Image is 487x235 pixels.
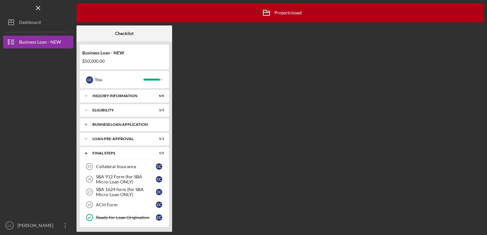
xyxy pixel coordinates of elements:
[92,108,148,112] div: ELIGIBILITY
[3,36,73,48] button: Business Loan - NEW
[96,202,156,207] div: ACH Form
[153,94,164,98] div: 6 / 6
[153,137,164,141] div: 1 / 1
[92,137,148,141] div: LOAN PRE-APPROVAL
[16,219,57,233] div: [PERSON_NAME]
[7,224,12,227] text: CC
[88,203,91,207] tspan: 28
[258,5,302,21] div: Project closed
[92,151,148,155] div: FINAL STEPS
[83,211,166,224] a: Ready for Loan OriginationCC
[96,164,156,169] div: Collateral Insurance
[83,173,166,186] a: 26SBA 912 Form (for SBA Micro-Loan ONLY)CC
[83,198,166,211] a: 28ACH FormCC
[96,215,156,220] div: Ready for Loan Origination
[82,50,166,55] div: Business Loan - NEW
[82,59,166,64] div: $50,000.00
[156,202,162,208] div: C C
[88,165,91,168] tspan: 25
[96,187,156,197] div: SBA 1624 form (for SBA Micro-Loan ONLY)
[153,108,164,112] div: 1 / 1
[92,94,148,98] div: INQUIRY INFORMATION
[3,219,73,232] button: CC[PERSON_NAME]
[156,214,162,221] div: C C
[95,74,143,85] div: You
[86,76,93,83] div: C C
[156,176,162,182] div: C C
[19,16,41,30] div: Dashboard
[153,151,164,155] div: 1 / 5
[115,31,134,36] b: Checklist
[156,189,162,195] div: C C
[19,36,61,50] div: Business Loan - NEW
[88,177,91,181] tspan: 26
[83,186,166,198] a: 27SBA 1624 form (for SBA Micro-Loan ONLY)CC
[3,16,73,29] button: Dashboard
[96,174,156,184] div: SBA 912 Form (for SBA Micro-Loan ONLY)
[156,163,162,170] div: C C
[92,123,161,126] div: BUSINESS LOAN APPLICATION
[83,160,166,173] a: 25Collateral InsuranceCC
[88,190,91,194] tspan: 27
